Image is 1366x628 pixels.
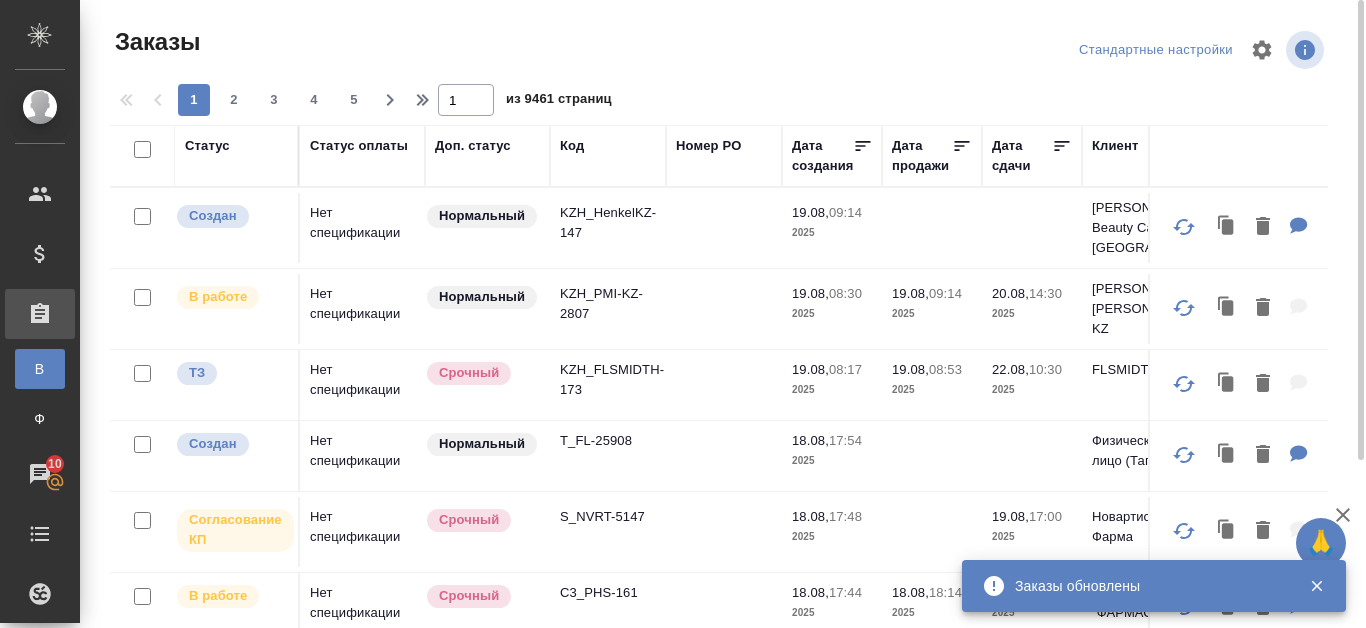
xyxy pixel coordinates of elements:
p: 2025 [792,527,872,547]
div: Выставляется автоматически при создании заказа [175,431,288,458]
td: Нет спецификации [300,350,425,420]
p: [PERSON_NAME] [PERSON_NAME] KZ [1092,279,1188,339]
p: 2025 [892,603,972,623]
p: KZH_PMI-KZ-2807 [560,284,656,324]
div: Доп. статус [435,136,511,156]
p: 2025 [992,304,1072,324]
div: Заказы обновлены [1015,576,1279,596]
p: 20.08, [992,286,1029,301]
button: Удалить [1246,288,1280,329]
span: 3 [258,90,290,110]
button: Закрыть [1296,577,1337,595]
button: Клонировать [1208,435,1246,476]
span: Настроить таблицу [1238,26,1286,74]
p: 09:14 [829,205,862,220]
p: Срочный [439,363,499,383]
td: Нет спецификации [300,193,425,263]
p: Срочный [439,586,499,606]
p: 17:48 [829,509,862,524]
button: Удалить [1246,435,1280,476]
p: 2025 [792,603,872,623]
p: 18.08, [792,585,829,600]
p: 19.08, [792,362,829,377]
div: Выставляется автоматически, если на указанный объем услуг необходимо больше времени в стандартном... [425,583,540,610]
div: Выставляет КМ при отправке заказа на расчет верстке (для тикета) или для уточнения сроков на прои... [175,360,288,387]
p: 17:00 [1029,509,1062,524]
td: Нет спецификации [300,497,425,567]
button: Обновить [1160,284,1208,332]
button: 🙏 [1296,518,1346,568]
p: S_NVRT-5147 [560,507,656,527]
div: Статус оплаты [310,136,408,156]
p: 2025 [992,527,1072,547]
div: Дата сдачи [992,136,1052,176]
span: 🙏 [1304,522,1338,564]
span: 2 [218,90,250,110]
div: Выставляется автоматически при создании заказа [175,203,288,230]
p: 17:44 [829,585,862,600]
p: Новартис Фарма [1092,507,1188,547]
div: Выставляется автоматически, если на указанный объем услуг необходимо больше времени в стандартном... [425,360,540,387]
p: 2025 [792,380,872,400]
button: Обновить [1160,360,1208,408]
p: 18:14 [929,585,962,600]
button: Удалить [1246,511,1280,552]
button: Клонировать [1208,288,1246,329]
p: 18.08, [792,433,829,448]
p: 18.08, [892,585,929,600]
span: 10 [36,454,74,474]
p: Согласование КП [189,510,282,550]
span: 4 [298,90,330,110]
p: 10:30 [1029,362,1062,377]
p: T_FL-25908 [560,431,656,451]
div: Статус по умолчанию для стандартных заказов [425,431,540,458]
button: 5 [338,84,370,116]
button: Удалить [1246,364,1280,405]
button: Обновить [1160,431,1208,479]
a: 10 [5,449,75,499]
p: 08:30 [829,286,862,301]
p: 08:17 [829,362,862,377]
p: C3_PHS-161 [560,583,656,603]
div: Статус по умолчанию для стандартных заказов [425,203,540,230]
p: 19.08, [992,509,1029,524]
p: KZH_HenkelKZ-147 [560,203,656,243]
p: Нормальный [439,206,525,226]
p: 22.08, [992,362,1029,377]
p: 19.08, [792,205,829,220]
p: 2025 [992,380,1072,400]
button: 3 [258,84,290,116]
div: split button [1074,35,1238,66]
p: Создан [189,434,237,454]
p: [PERSON_NAME] Beauty Care [GEOGRAPHIC_DATA] [1092,198,1188,258]
div: Номер PO [676,136,741,156]
div: Код [560,136,584,156]
div: Статус по умолчанию для стандартных заказов [425,284,540,311]
span: Ф [25,409,55,429]
p: Физическое лицо (Таганка) [1092,431,1188,471]
button: Клонировать [1208,364,1246,405]
p: 19.08, [892,286,929,301]
p: 2025 [892,304,972,324]
p: Создан [189,206,237,226]
button: Клонировать [1208,511,1246,552]
span: Посмотреть информацию [1286,31,1328,69]
button: 2 [218,84,250,116]
button: Обновить [1160,507,1208,555]
p: 2025 [792,451,872,471]
p: 19.08, [892,362,929,377]
p: 19.08, [792,286,829,301]
p: 09:14 [929,286,962,301]
p: 2025 [792,304,872,324]
td: Нет спецификации [300,421,425,491]
button: 4 [298,84,330,116]
td: Нет спецификации [300,274,425,344]
div: Дата создания [792,136,853,176]
div: Выставляется автоматически, если на указанный объем услуг необходимо больше времени в стандартном... [425,507,540,534]
p: FLSMIDTH KZ [1092,360,1188,380]
div: Выставляет ПМ после принятия заказа от КМа [175,583,288,610]
span: В [25,359,55,379]
a: В [15,349,65,389]
button: Обновить [1160,203,1208,251]
p: 08:53 [929,362,962,377]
